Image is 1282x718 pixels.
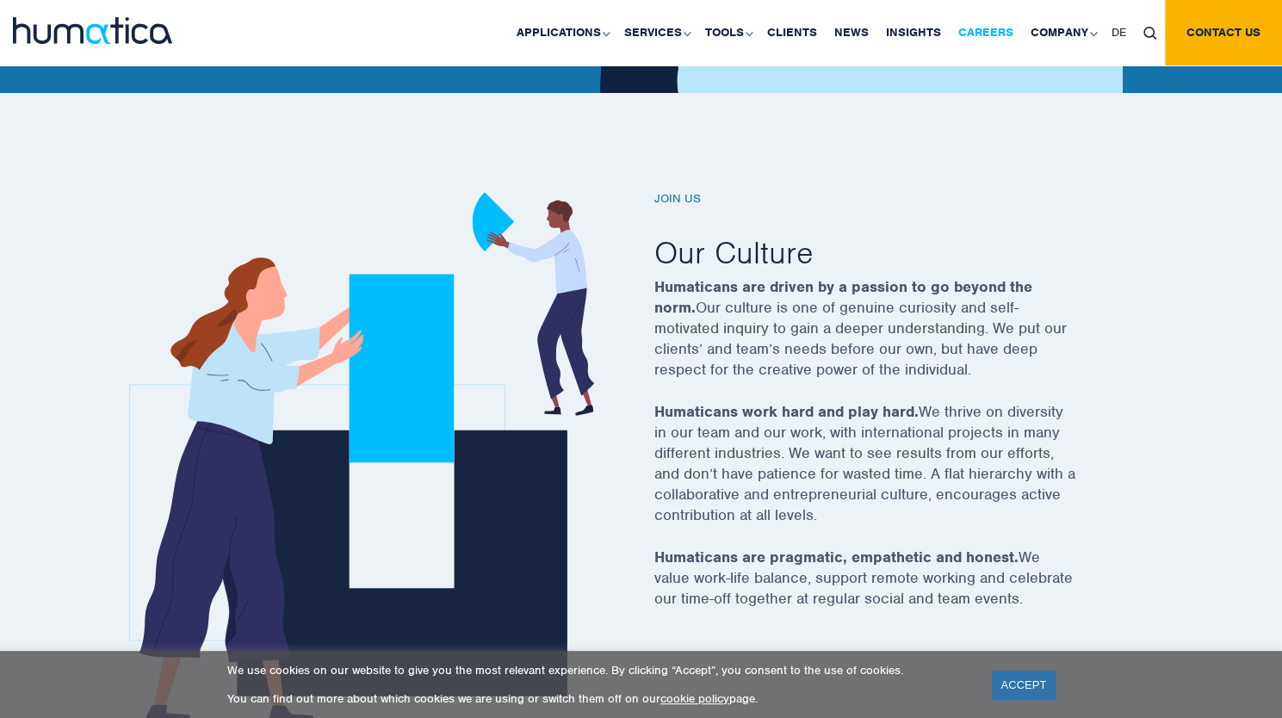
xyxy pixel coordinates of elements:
[227,691,970,706] p: You can find out more about which cookies we are using or switch them off on our page.
[654,548,1019,566] strong: Humaticans are pragmatic, empathetic and honest.
[227,663,970,678] p: We use cookies on our website to give you the most relevant experience. By clicking “Accept”, you...
[654,402,919,421] strong: Humaticans work hard and play hard.
[654,547,1119,630] p: We value work-life balance, support remote working and celebrate our time-off together at regular...
[654,277,1032,317] strong: Humaticans are driven by a passion to go beyond the norm.
[654,232,1119,272] h2: Our Culture
[654,276,1119,401] p: Our culture is one of genuine curiosity and self-motivated inquiry to gain a deeper understanding...
[13,17,172,44] img: logo
[654,401,1119,547] p: We thrive on diversity in our team and our work, with international projects in many different in...
[1143,27,1156,40] img: search_icon
[1112,25,1126,40] span: DE
[992,671,1055,699] a: ACCEPT
[660,691,729,706] a: cookie policy
[654,192,1119,207] h6: Join us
